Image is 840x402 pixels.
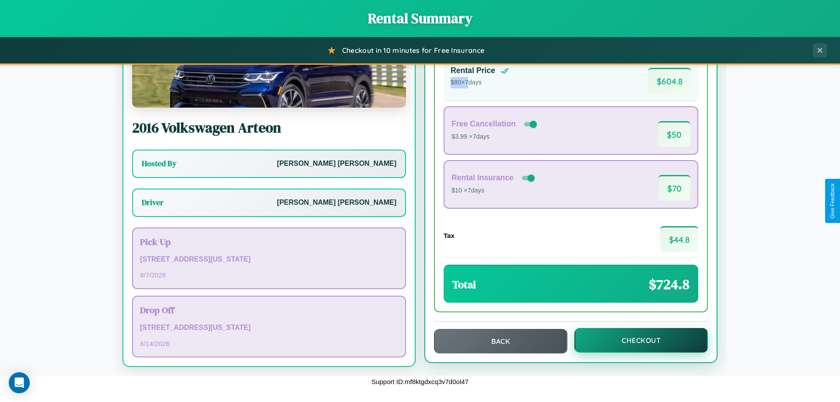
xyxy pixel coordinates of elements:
div: Open Intercom Messenger [9,372,30,393]
h3: Drop Off [140,304,398,316]
h1: Rental Summary [9,9,831,28]
button: Back [434,329,567,353]
p: [STREET_ADDRESS][US_STATE] [140,253,398,266]
h4: Rental Price [451,66,495,75]
p: [PERSON_NAME] [PERSON_NAME] [277,157,396,170]
p: [PERSON_NAME] [PERSON_NAME] [277,196,396,209]
p: $3.99 × 7 days [451,131,539,143]
h3: Total [452,277,476,292]
h3: Driver [142,197,164,208]
p: 8 / 14 / 2026 [140,338,398,350]
h3: Hosted By [142,158,176,169]
span: $ 70 [658,175,690,201]
p: [STREET_ADDRESS][US_STATE] [140,322,398,334]
p: 8 / 7 / 2026 [140,269,398,281]
h4: Tax [444,232,455,239]
span: Checkout in 10 minutes for Free Insurance [342,46,484,55]
p: Support ID: mf8ktgdxcq3v7d0ol47 [371,376,469,388]
button: Checkout [574,328,708,353]
h3: Pick Up [140,235,398,248]
span: $ 50 [658,121,690,147]
div: Give Feedback [829,183,836,219]
h4: Rental Insurance [451,173,514,182]
span: $ 44.8 [660,226,698,252]
p: $ 80 × 7 days [451,77,509,88]
span: $ 604.8 [648,68,691,94]
span: $ 724.8 [649,275,689,294]
p: $10 × 7 days [451,185,536,196]
h4: Free Cancellation [451,119,516,129]
h2: 2016 Volkswagen Arteon [132,118,406,137]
